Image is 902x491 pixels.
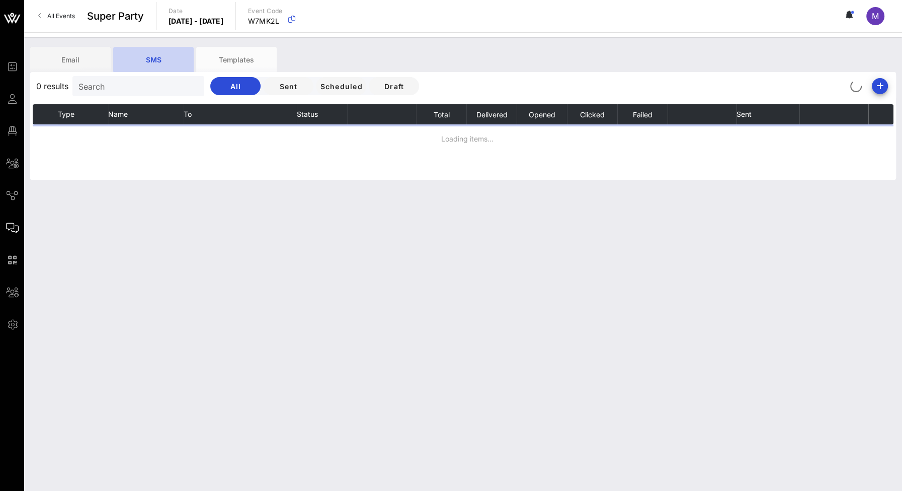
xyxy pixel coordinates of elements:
[319,82,362,91] span: Scheduled
[580,110,605,119] span: Clicked
[58,104,108,124] th: Type
[113,47,194,72] div: SMS
[169,6,223,16] p: Date
[517,104,567,124] th: Opened
[58,110,74,118] span: Type
[433,104,449,124] button: Total
[169,16,223,26] p: [DATE] - [DATE]
[377,82,411,91] span: Draft
[433,110,449,119] span: Total
[475,104,507,124] button: Delivered
[108,110,128,118] span: Name
[632,110,652,119] span: Failed
[248,6,283,16] p: Event Code
[316,77,366,95] button: Scheduled
[210,77,261,95] button: All
[196,47,277,72] div: Templates
[416,104,466,124] th: Total
[47,12,75,20] span: All Events
[32,8,81,24] a: All Events
[297,110,318,118] span: Status
[736,110,752,118] span: Sent
[218,82,253,91] span: All
[369,77,419,95] button: Draft
[184,104,297,124] th: To
[184,110,192,118] span: To
[528,104,555,124] button: Opened
[263,77,313,95] button: Sent
[466,104,517,124] th: Delivered
[248,16,283,26] p: W7MK2L
[30,47,111,72] div: Email
[271,82,305,91] span: Sent
[736,104,799,124] th: Sent
[872,11,879,21] span: M
[617,104,668,124] th: Failed
[108,104,184,124] th: Name
[866,7,884,25] div: M
[567,104,617,124] th: Clicked
[36,80,68,92] span: 0 results
[297,104,347,124] th: Status
[528,110,555,119] span: Opened
[475,110,507,119] span: Delivered
[580,104,605,124] button: Clicked
[632,104,652,124] button: Failed
[87,9,144,24] span: Super Party
[33,124,893,153] td: Loading items...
